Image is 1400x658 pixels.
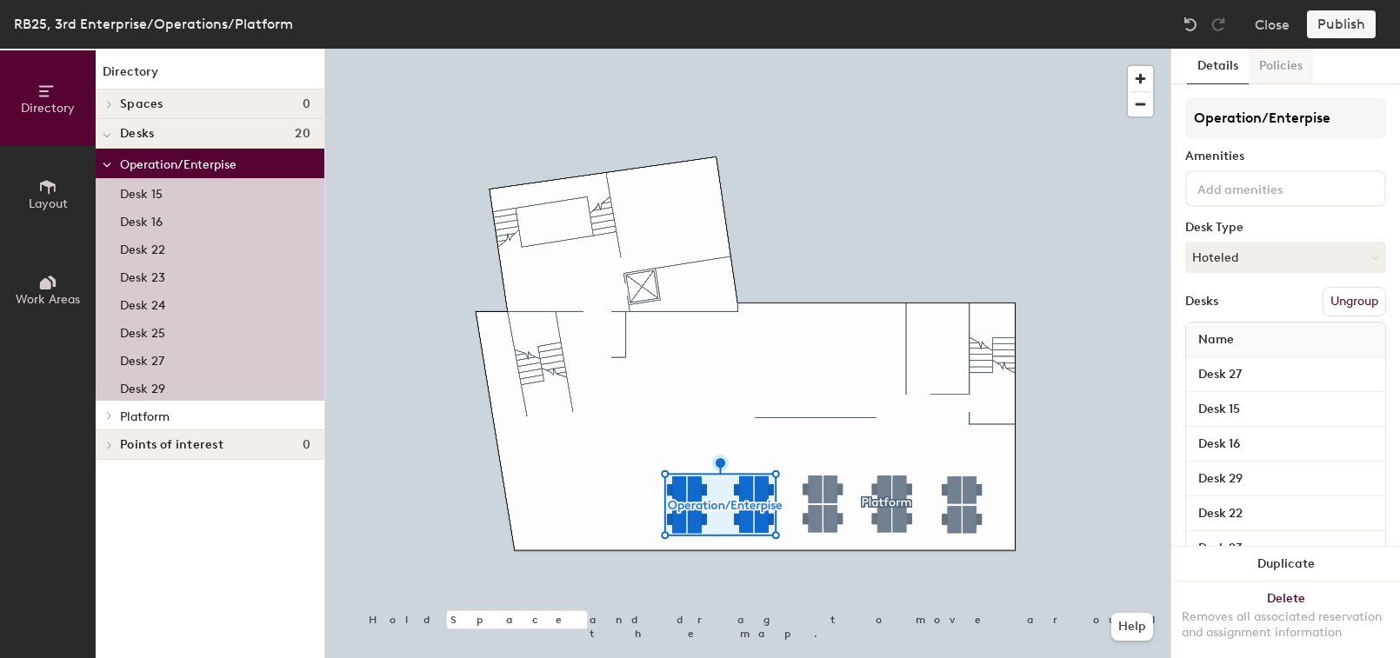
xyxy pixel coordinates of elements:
input: Unnamed desk [1190,362,1382,387]
p: Desk 22 [120,237,165,257]
input: Add amenities [1194,177,1350,198]
button: Close [1255,10,1290,38]
button: Details [1187,49,1249,84]
input: Unnamed desk [1190,502,1382,526]
img: Undo [1182,16,1199,33]
div: RB25, 3rd Enterprise/Operations/Platform [14,13,293,35]
span: Operation/Enterpise [120,157,237,172]
p: Desk 23 [120,265,165,285]
input: Unnamed desk [1190,536,1382,561]
button: Ungroup [1323,287,1386,316]
p: Desk 29 [120,376,165,396]
button: Duplicate [1171,547,1400,582]
button: Help [1111,613,1153,641]
div: Desks [1185,295,1218,309]
span: Work Areas [16,292,80,307]
input: Unnamed desk [1190,467,1382,491]
div: Removes all associated reservation and assignment information [1182,609,1390,641]
p: Desk 16 [120,209,163,229]
button: Policies [1249,49,1313,84]
button: DeleteRemoves all associated reservation and assignment information [1171,582,1400,658]
span: 20 [295,127,310,141]
span: Spaces [120,97,163,111]
button: Hoteled [1185,242,1386,273]
input: Unnamed desk [1190,397,1382,422]
p: Desk 27 [120,349,164,369]
input: Unnamed desk [1190,432,1382,456]
p: Desk 15 [120,182,163,202]
span: Points of interest [120,438,223,452]
span: 0 [303,97,310,111]
span: Name [1190,324,1243,356]
span: Layout [29,196,68,211]
span: 0 [303,438,310,452]
div: Desk Type [1185,221,1386,235]
span: Platform [120,409,170,424]
img: Redo [1210,16,1227,33]
p: Desk 25 [120,321,165,341]
p: Desk 24 [120,293,165,313]
div: Amenities [1185,150,1386,163]
span: Directory [21,101,75,116]
span: Desks [120,127,154,141]
h1: Directory [96,63,324,90]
